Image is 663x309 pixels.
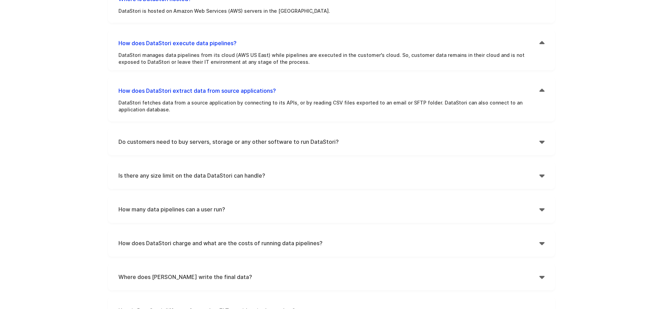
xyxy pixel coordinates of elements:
[539,204,545,215] div: 
[539,86,545,96] div: 
[118,204,539,215] h4: How many data pipelines can a user run?
[118,8,534,14] p: DataStori is hosted on Amazon Web Services (AWS) servers in the [GEOGRAPHIC_DATA].
[539,170,545,181] div: 
[118,170,539,181] h4: Is there any size limit on the data DataStori can handle?
[118,238,539,248] h4: How does DataStori charge and what are the costs of running data pipelines?
[118,40,237,47] strong: How does DataStori execute data pipelines?
[118,52,534,66] div: DataStori manages data pipelines from its cloud (AWS US East) while pipelines are executed in the...
[118,99,534,113] p: DataStori fetches data from a source application by connecting to its APIs, or by reading CSV fil...
[539,137,545,147] div: 
[118,137,539,147] h4: Do customers need to buy servers, storage or any other software to run DataStori?
[539,38,545,48] div: 
[118,272,539,282] h4: Where does [PERSON_NAME] write the final data?
[539,272,545,282] div: 
[118,86,539,96] h4: How does DataStori extract data from source applications?
[539,238,545,248] div: 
